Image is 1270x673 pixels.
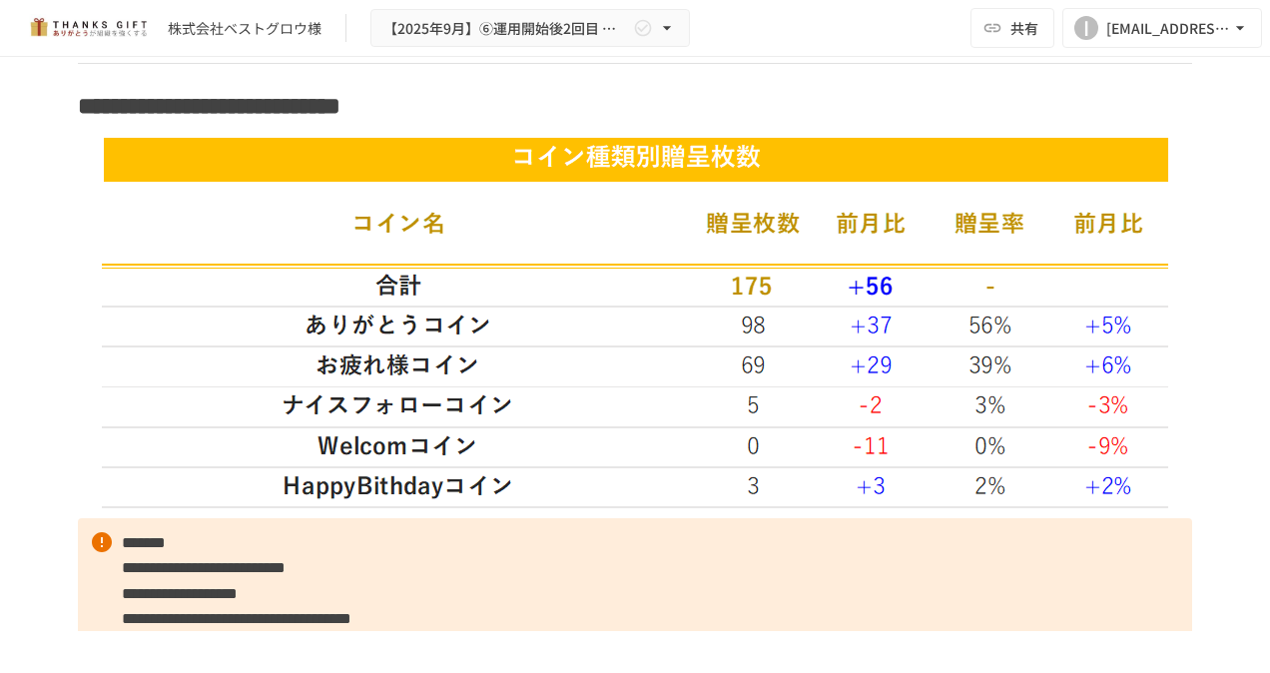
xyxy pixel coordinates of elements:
[370,9,690,48] button: 【2025年9月】⑥運用開始後2回目 振り返りMTG
[970,8,1054,48] button: 共有
[24,12,152,44] img: mMP1OxWUAhQbsRWCurg7vIHe5HqDpP7qZo7fRoNLXQh
[1106,16,1230,41] div: [EMAIL_ADDRESS][DOMAIN_NAME]
[383,16,629,41] span: 【2025年9月】⑥運用開始後2回目 振り返りMTG
[1010,17,1038,39] span: 共有
[102,136,1169,509] img: W6LE2ALZxJsOwckb0FvR5kMxQATZeGtf9u1FT2rUKXL
[168,18,321,39] div: 株式会社ベストグロウ様
[1074,16,1098,40] div: I
[1062,8,1262,48] button: I[EMAIL_ADDRESS][DOMAIN_NAME]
